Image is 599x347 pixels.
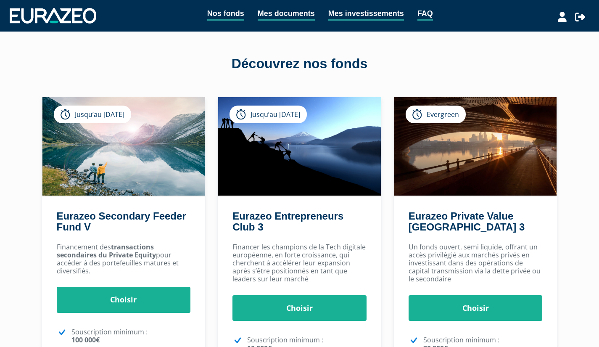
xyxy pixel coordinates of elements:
p: Un fonds ouvert, semi liquide, offrant un accès privilégié aux marchés privés en investissant dan... [409,243,543,283]
p: Financement des pour accéder à des portefeuilles matures et diversifiés. [57,243,191,275]
img: 1732889491-logotype_eurazeo_blanc_rvb.png [10,8,96,23]
div: Jusqu’au [DATE] [54,106,131,123]
div: Jusqu’au [DATE] [230,106,307,123]
a: Mes documents [258,8,315,21]
img: Eurazeo Entrepreneurs Club 3 [218,97,381,196]
a: Choisir [57,287,191,313]
a: Eurazeo Entrepreneurs Club 3 [232,210,343,233]
a: Eurazeo Private Value [GEOGRAPHIC_DATA] 3 [409,210,525,233]
a: Nos fonds [207,8,244,21]
img: Eurazeo Private Value Europe 3 [394,97,557,196]
img: Eurazeo Secondary Feeder Fund V [42,97,205,196]
a: Choisir [232,295,367,321]
p: Financer les champions de la Tech digitale européenne, en forte croissance, qui cherchent à accél... [232,243,367,283]
a: Choisir [409,295,543,321]
a: Mes investissements [328,8,404,21]
p: Souscription minimum : [71,328,191,344]
a: FAQ [417,8,433,21]
strong: 100 000€ [71,335,100,344]
strong: transactions secondaires du Private Equity [57,242,156,260]
a: Eurazeo Secondary Feeder Fund V [57,210,186,233]
div: Découvrez nos fonds [60,54,539,74]
div: Evergreen [406,106,466,123]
